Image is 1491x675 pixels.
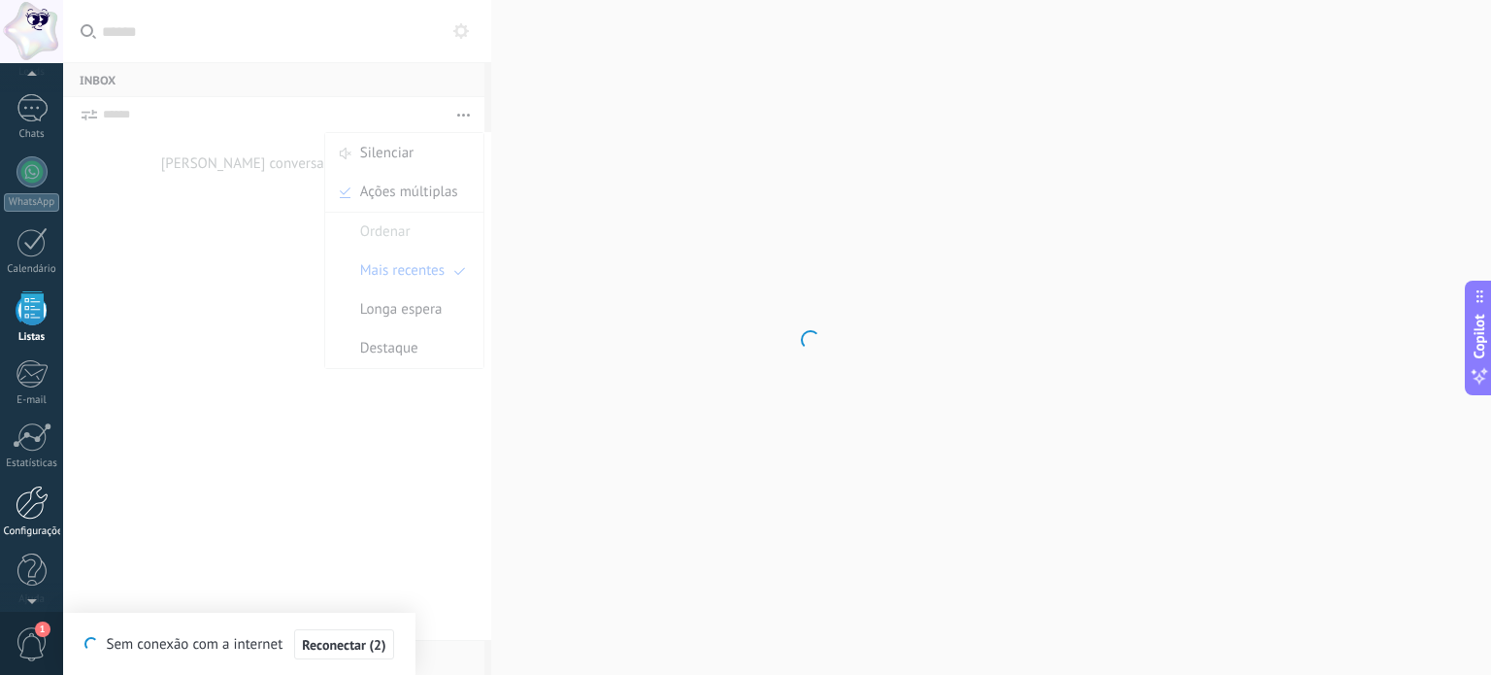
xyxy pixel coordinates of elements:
div: WhatsApp [4,193,59,212]
div: Estatísticas [4,457,60,470]
span: 1 [35,622,50,637]
div: Chats [4,128,60,141]
span: Copilot [1470,314,1489,358]
span: Reconectar (2) [302,638,385,652]
div: Sem conexão com a internet [84,628,393,660]
div: Calendário [4,263,60,276]
button: Reconectar (2) [294,629,393,660]
div: Configurações [4,525,60,538]
div: E-mail [4,394,60,407]
div: Listas [4,331,60,344]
